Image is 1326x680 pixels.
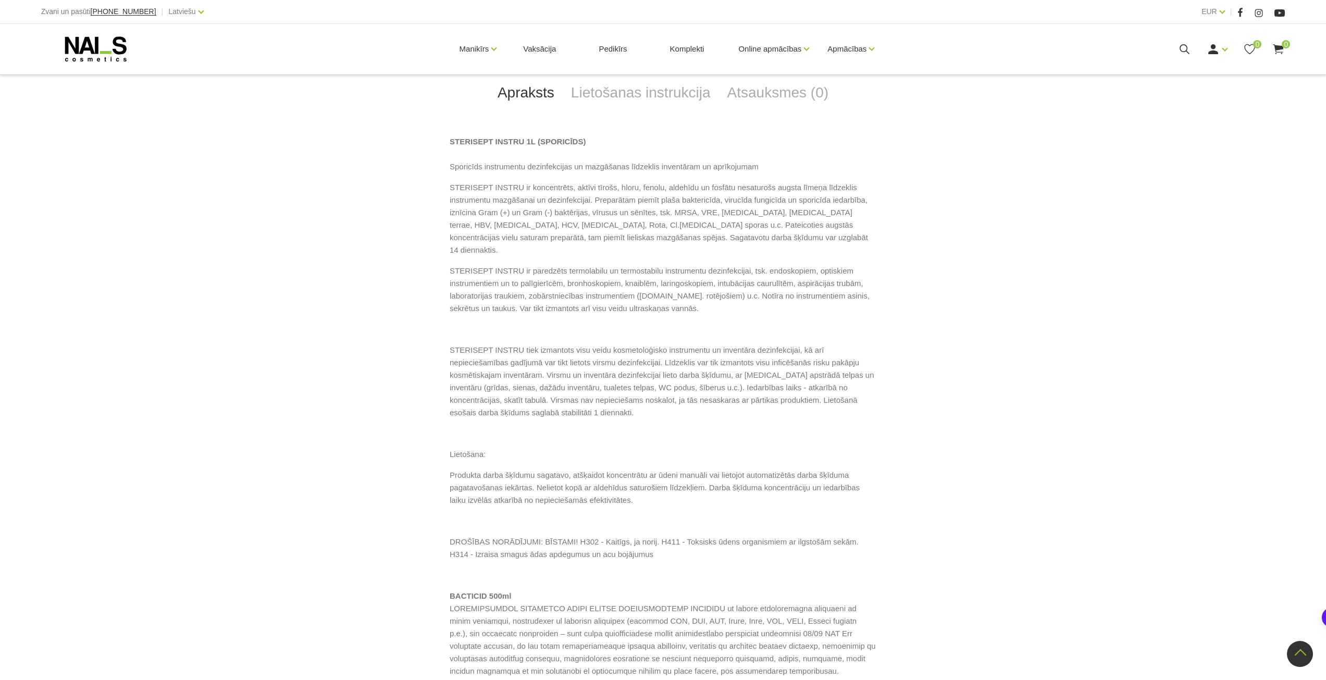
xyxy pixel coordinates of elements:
a: Apmācības [827,28,866,70]
div: Zvani un pasūti [41,5,156,18]
a: [PHONE_NUMBER] [91,8,156,16]
p: Sporicīds instrumentu dezinfekcijas un mazgāšanas līdzeklis inventāram un aprīkojumam [450,135,876,173]
p: STERISEPT INSTRU tiek izmantots visu veidu kosmetoloģisko instrumentu un inventāra dezinfekcijai,... [450,344,876,419]
p: Produkta darba šķīdumu sagatavo, atšķaidot koncentrātu ar ūdeni manuāli vai lietojot automatizētā... [450,469,876,506]
a: Vaksācija [515,24,564,74]
a: Lietošanas instrukcija [563,76,719,110]
a: Komplekti [662,24,713,74]
a: Apraksts [489,76,563,110]
p: Lietošana: [450,448,876,461]
a: 0 [1243,43,1256,56]
a: Latviešu [169,5,196,18]
span: [PHONE_NUMBER] [91,7,156,16]
a: Atsauksmes (0) [719,76,837,110]
a: EUR [1201,5,1217,18]
a: Pedikīrs [590,24,635,74]
span: 0 [1282,40,1290,48]
a: Manikīrs [460,28,489,70]
span: | [162,5,164,18]
strong: BACTICID 500ml [450,591,511,600]
p: STERISEPT INSTRU ir paredzēts termolabilu un termostabilu instrumentu dezinfekcijai, tsk. endosko... [450,265,876,315]
p: DROŠĪBAS NORĀDĪJUMI: BĪSTAMI! H302 - Kaitīgs, ja norij. H411 - Toksisks ūdens organismiem ar ilgs... [450,536,876,561]
a: 0 [1272,43,1285,56]
span: 0 [1253,40,1261,48]
strong: STERISEPT INSTRU 1L (SPORICĪDS) [450,137,586,146]
a: Online apmācības [738,28,801,70]
span: | [1230,5,1232,18]
p: STERISEPT INSTRU ir koncentrēts, aktīvi tīrošs, hloru, fenolu, aldehīdu un fosfātu nesaturošs aug... [450,181,876,256]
